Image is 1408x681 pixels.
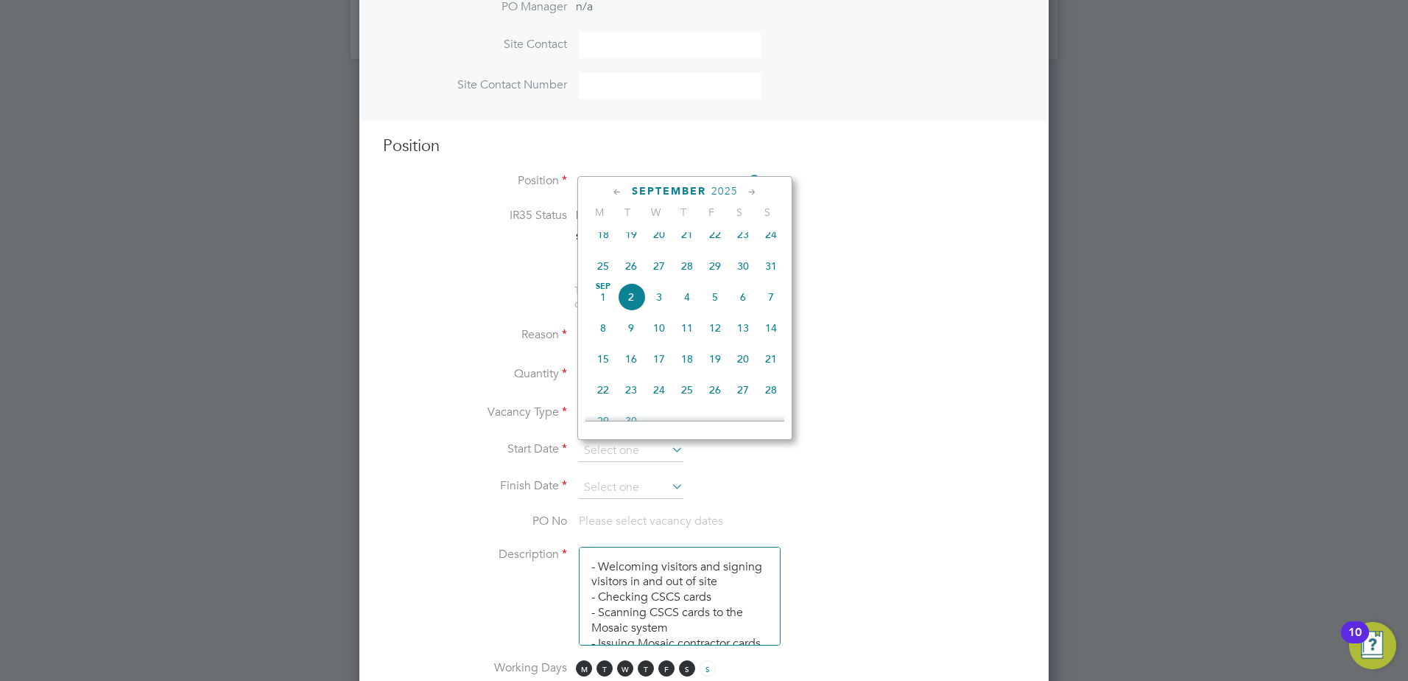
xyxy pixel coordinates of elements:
[617,252,645,280] span: 26
[383,208,567,223] label: IR35 Status
[700,660,716,677] span: S
[701,220,729,248] span: 22
[383,660,567,676] label: Working Days
[589,407,617,435] span: 29
[617,660,633,677] span: W
[673,220,701,248] span: 21
[641,206,669,219] span: W
[589,376,617,404] span: 22
[757,283,785,311] span: 7
[579,514,723,528] span: Please select vacancy dates
[383,327,567,343] label: Reason
[701,345,729,373] span: 19
[613,206,641,219] span: T
[729,283,757,311] span: 6
[383,478,567,494] label: Finish Date
[757,345,785,373] span: 21
[757,376,785,404] span: 28
[701,252,729,280] span: 29
[589,345,617,373] span: 15
[617,220,645,248] span: 19
[757,220,785,248] span: 24
[632,185,706,198] span: September
[383,77,567,93] label: Site Contact Number
[673,376,701,404] span: 25
[617,314,645,342] span: 9
[757,252,785,280] span: 31
[729,220,757,248] span: 23
[576,660,592,677] span: M
[679,660,695,677] span: S
[669,206,697,219] span: T
[617,376,645,404] span: 23
[729,376,757,404] span: 27
[579,171,761,193] input: Search for...
[701,283,729,311] span: 5
[757,314,785,342] span: 14
[1349,622,1396,669] button: Open Resource Center, 10 new notifications
[725,206,753,219] span: S
[701,314,729,342] span: 12
[383,514,567,529] label: PO No
[383,173,567,189] label: Position
[589,283,617,311] span: 1
[658,660,675,677] span: F
[617,345,645,373] span: 16
[729,345,757,373] span: 20
[585,206,613,219] span: M
[645,252,673,280] span: 27
[697,206,725,219] span: F
[576,231,711,242] strong: Status Determination Statement
[617,407,645,435] span: 30
[589,283,617,290] span: Sep
[589,252,617,280] span: 25
[638,660,654,677] span: T
[579,477,683,499] input: Select one
[383,136,1025,157] h3: Position
[596,660,613,677] span: T
[673,283,701,311] span: 4
[589,314,617,342] span: 8
[645,220,673,248] span: 20
[645,283,673,311] span: 3
[729,314,757,342] span: 13
[673,314,701,342] span: 11
[645,376,673,404] span: 24
[701,376,729,404] span: 26
[589,220,617,248] span: 18
[383,547,567,562] label: Description
[1348,632,1362,652] div: 10
[579,440,683,462] input: Select one
[383,366,567,382] label: Quantity
[383,37,567,52] label: Site Contact
[711,185,738,198] span: 2025
[753,206,781,219] span: S
[574,284,773,310] span: The status determination for this position can be updated after creating the vacancy
[576,208,634,222] span: Inside IR35
[617,283,645,311] span: 2
[673,252,701,280] span: 28
[645,314,673,342] span: 10
[383,441,567,457] label: Start Date
[673,345,701,373] span: 18
[383,405,567,420] label: Vacancy Type
[729,252,757,280] span: 30
[645,345,673,373] span: 17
